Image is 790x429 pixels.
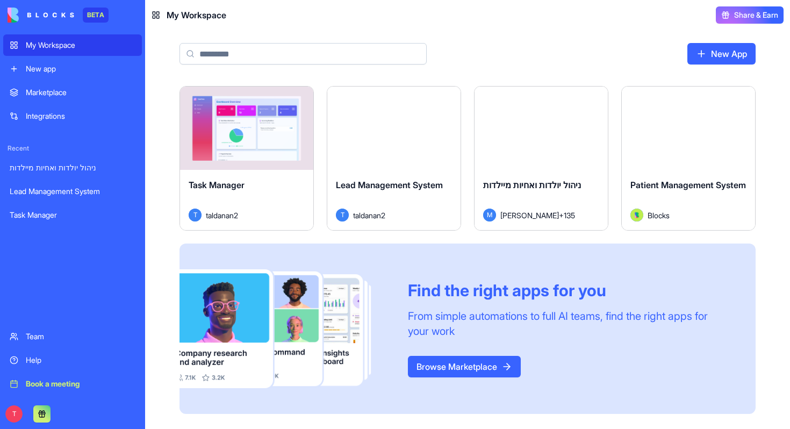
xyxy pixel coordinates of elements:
a: ניהול יולדות ואחיות מיילדות [3,157,142,178]
a: Patient Management SystemAvatarBlocks [621,86,756,231]
a: Marketplace [3,82,142,103]
img: Frame_181_egmpey.png [179,269,391,388]
a: Lead Management System [3,181,142,202]
a: Lead Management SystemTtaldanan2 [327,86,461,231]
div: From simple automations to full AI teams, find the right apps for your work [408,309,730,339]
span: Recent [3,144,142,153]
span: Task Manager [189,180,245,190]
img: Avatar [630,209,643,221]
span: taldanan2 [206,210,238,221]
span: Lead Management System [336,180,443,190]
a: Team [3,326,142,347]
span: [PERSON_NAME]+135 [500,210,575,221]
span: T [5,405,23,423]
div: Book a meeting [26,378,135,389]
div: My Workspace [26,40,135,51]
a: Task Manager [3,204,142,226]
span: M [483,209,496,221]
div: BETA [83,8,109,23]
span: taldanan2 [353,210,385,221]
span: T [189,209,202,221]
div: Marketplace [26,87,135,98]
a: ניהול יולדות ואחיות מיילדותM[PERSON_NAME]+135 [474,86,608,231]
div: New app [26,63,135,74]
a: Help [3,349,142,371]
span: Blocks [648,210,670,221]
a: Browse Marketplace [408,356,521,377]
span: My Workspace [167,9,226,22]
div: ניהול יולדות ואחיות מיילדות [10,162,135,173]
button: Share & Earn [716,6,784,24]
a: BETA [8,8,109,23]
a: New app [3,58,142,80]
a: New App [687,43,756,65]
a: Task ManagerTtaldanan2 [179,86,314,231]
span: T [336,209,349,221]
span: Share & Earn [734,10,778,20]
span: Patient Management System [630,180,746,190]
div: Team [26,331,135,342]
a: My Workspace [3,34,142,56]
div: Lead Management System [10,186,135,197]
a: Book a meeting [3,373,142,395]
img: logo [8,8,74,23]
a: Integrations [3,105,142,127]
div: Task Manager [10,210,135,220]
div: Integrations [26,111,135,121]
div: Help [26,355,135,366]
div: Find the right apps for you [408,281,730,300]
span: ניהול יולדות ואחיות מיילדות [483,180,581,190]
